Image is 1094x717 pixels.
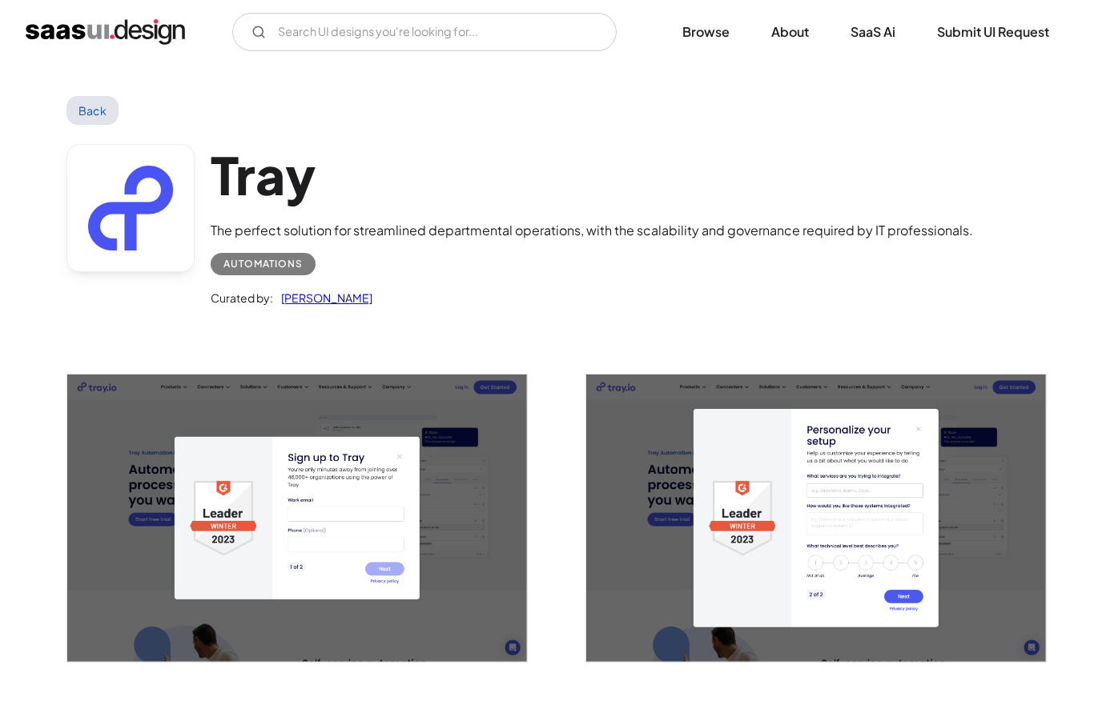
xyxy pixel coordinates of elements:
a: open lightbox [67,375,527,662]
a: Back [66,96,119,125]
div: Automations [223,254,303,274]
a: Submit UI Request [918,14,1068,50]
a: open lightbox [586,375,1046,662]
img: 645787d61e51ba0e23627428_Tray%20Signup%20Screen.png [67,375,527,662]
a: [PERSON_NAME] [273,288,372,307]
div: The perfect solution for streamlined departmental operations, with the scalability and governance... [211,221,973,240]
a: SaaS Ai [831,14,915,50]
a: Browse [663,14,749,50]
h1: Tray [211,144,973,206]
img: 645787d76c129f384e26555b_Tray%20Signup%202%20Screen.png [586,375,1046,662]
a: home [26,19,185,45]
a: About [752,14,828,50]
div: Curated by: [211,288,273,307]
input: Search UI designs you're looking for... [232,13,617,51]
form: Email Form [232,13,617,51]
